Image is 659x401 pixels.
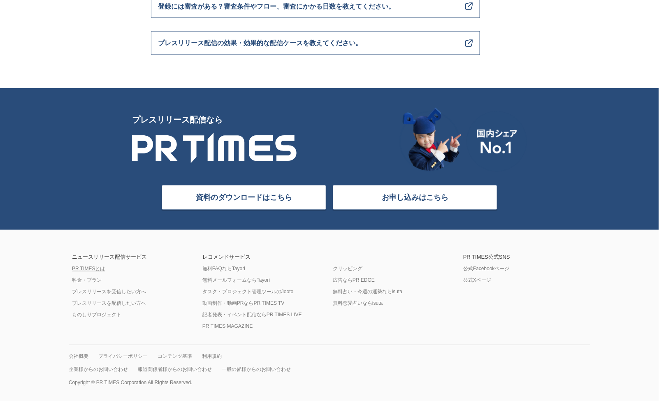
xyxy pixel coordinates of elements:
[202,312,302,318] a: 記者発表・イベント配信ならPR TIMES LIVE
[72,300,146,307] a: プレスリリースを配信したい方へ
[98,353,148,360] a: プライバシーポリシー
[72,277,102,284] a: 料金・プラン
[333,289,402,295] a: 無料占い・今週の運勢ならisuta
[151,31,480,55] a: プレスリリース配信の効果・効果的な配信ケースを教えてください。
[69,380,193,386] p: Copyright © PR TIMES Corporation All Rights Reserved.
[463,255,510,261] div: PR TIMES公式SNS
[72,312,121,318] a: ものしりプロジェクト
[158,353,192,360] a: コンテンツ基準
[69,353,88,360] a: 会社概要
[202,323,253,330] a: PR TIMES MAGAZINE
[202,277,270,284] a: 無料メールフォームならTayori
[202,353,222,360] a: 利用規約
[333,277,375,284] a: 広告ならPR EDGE
[158,38,362,49] span: プレスリリース配信の効果・効果的な配信ケースを教えてください。
[222,366,291,373] a: 一般の皆様からのお問い合わせ
[333,185,497,210] a: お申し込みはこちら
[333,266,362,272] a: クリッピング
[162,185,326,210] a: 資料のダウンロードはこちら
[333,300,383,307] a: 無料恋愛占いならisuta
[202,300,285,307] a: 動画制作・動画PRならPR TIMES TV
[72,255,147,261] div: ニュースリリース配信サービス
[72,289,146,295] a: プレスリリースを受信したい方へ
[158,1,395,12] span: 登録には審査がある？審査条件やフロー、審査にかかる日数を教えてください。
[72,266,105,272] a: PR TIMESとは
[202,289,293,295] a: タスク・プロジェクト管理ツールのJooto
[463,277,491,284] a: 公式Xページ
[132,108,297,132] p: プレスリリース配信なら
[202,266,245,272] a: 無料FAQならTayori
[463,266,510,272] a: 公式Facebookページ
[69,366,128,373] a: 企業様からのお問い合わせ
[138,366,212,373] a: 報道関係者様からのお問い合わせ
[399,108,527,172] img: 国内シェア No.1
[132,132,297,164] img: PR TIMES
[202,255,251,261] div: レコメンドサービス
